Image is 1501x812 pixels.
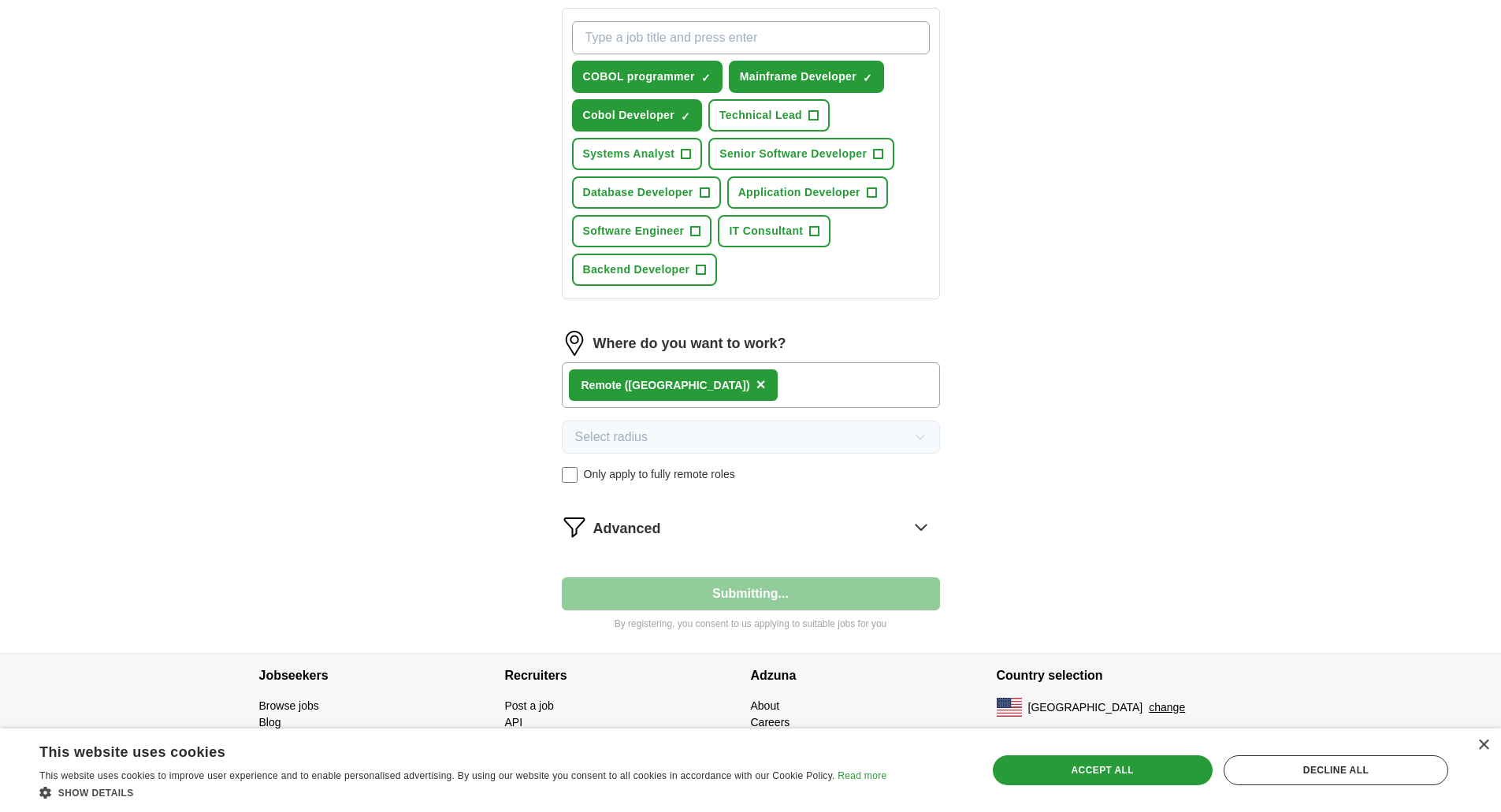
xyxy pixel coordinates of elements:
[584,466,735,483] span: Only apply to fully remote roles
[562,617,940,631] p: By registering, you consent to us applying to suitable jobs for you
[993,755,1213,785] div: Accept all
[259,716,281,729] a: Blog
[583,261,690,278] span: Backend Developer
[572,176,721,209] button: Database Developer
[259,699,319,712] a: Browse jobs
[583,223,685,239] span: Software Engineer
[58,788,134,799] span: Show details
[740,69,856,85] span: Mainframe Developer
[751,716,790,729] a: Careers
[505,699,554,712] a: Post a job
[729,223,803,239] span: IT Consultant
[562,421,940,454] button: Select radius
[572,215,712,247] button: Software Engineer
[583,184,693,201] span: Database Developer
[701,72,711,84] span: ✓
[729,61,884,93] button: Mainframe Developer✓
[997,654,1243,698] h4: Country selection
[572,21,930,54] input: Type a job title and press enter
[572,254,718,286] button: Backend Developer
[593,333,786,354] label: Where do you want to work?
[583,146,675,162] span: Systems Analyst
[1224,755,1448,785] div: Decline all
[738,184,860,201] span: Application Developer
[572,61,723,93] button: COBOL programmer✓
[751,699,780,712] a: About
[572,138,703,170] button: Systems Analyst
[572,99,703,132] button: Cobol Developer✓
[719,107,802,124] span: Technical Lead
[581,377,750,394] div: Remote ([GEOGRAPHIC_DATA])
[562,467,578,483] input: Only apply to fully remote roles
[593,518,661,539] span: Advanced
[681,110,690,123] span: ✓
[997,698,1022,717] img: US flag
[756,373,766,397] button: ×
[708,138,894,170] button: Senior Software Developer
[505,716,523,729] a: API
[863,72,872,84] span: ✓
[562,331,587,356] img: location.png
[1477,740,1489,751] div: Close
[583,107,675,124] span: Cobol Developer
[575,428,648,447] span: Select radius
[727,176,888,209] button: Application Developer
[719,146,867,162] span: Senior Software Developer
[562,514,587,539] img: filter
[838,770,886,781] a: Read more, opens a new window
[708,99,830,132] button: Technical Lead
[583,69,695,85] span: COBOL programmer
[718,215,830,247] button: IT Consultant
[39,784,886,800] div: Show details
[562,577,940,610] button: Submitting...
[39,738,847,762] div: This website uses cookies
[1149,699,1185,716] button: change
[756,376,766,393] span: ×
[1028,699,1143,716] span: [GEOGRAPHIC_DATA]
[39,770,835,781] span: This website uses cookies to improve user experience and to enable personalised advertising. By u...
